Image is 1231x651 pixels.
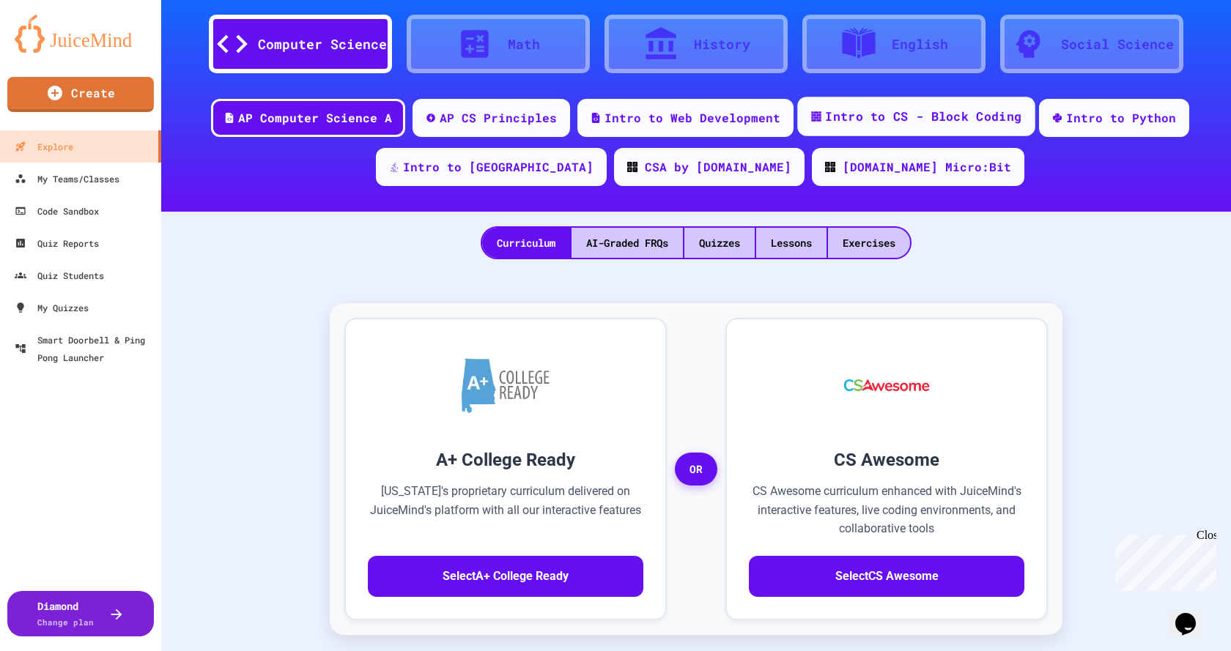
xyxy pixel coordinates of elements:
[462,358,550,413] img: A+ College Ready
[572,228,683,258] div: AI-Graded FRQs
[482,228,570,258] div: Curriculum
[749,556,1024,597] button: SelectCS Awesome
[238,109,392,127] div: AP Computer Science A
[825,108,1021,126] div: Intro to CS - Block Coding
[829,341,944,429] img: CS Awesome
[37,598,94,629] div: Diamond
[828,228,910,258] div: Exercises
[7,591,154,636] button: DiamondChange plan
[1061,34,1174,54] div: Social Science
[684,228,755,258] div: Quizzes
[675,453,717,486] span: OR
[368,447,643,473] h3: A+ College Ready
[694,34,750,54] div: History
[749,447,1024,473] h3: CS Awesome
[15,170,119,187] div: My Teams/Classes
[15,299,89,316] div: My Quizzes
[15,267,104,284] div: Quiz Students
[749,482,1024,538] p: CS Awesome curriculum enhanced with JuiceMind's interactive features, live coding environments, a...
[1169,592,1216,636] iframe: chat widget
[15,202,99,220] div: Code Sandbox
[15,138,73,155] div: Explore
[508,34,540,54] div: Math
[1066,109,1176,127] div: Intro to Python
[7,77,154,112] a: Create
[368,556,643,597] button: SelectA+ College Ready
[258,34,387,54] div: Computer Science
[843,158,1011,176] div: [DOMAIN_NAME] Micro:Bit
[440,109,557,127] div: AP CS Principles
[403,158,594,176] div: Intro to [GEOGRAPHIC_DATA]
[1109,529,1216,591] iframe: chat widget
[368,482,643,538] p: [US_STATE]'s proprietary curriculum delivered on JuiceMind's platform with all our interactive fe...
[6,6,101,93] div: Chat with us now!Close
[756,228,827,258] div: Lessons
[825,162,835,172] img: CODE_logo_RGB.png
[645,158,791,176] div: CSA by [DOMAIN_NAME]
[37,617,94,628] span: Change plan
[892,34,948,54] div: English
[15,15,147,53] img: logo-orange.svg
[15,331,155,366] div: Smart Doorbell & Ping Pong Launcher
[627,162,637,172] img: CODE_logo_RGB.png
[15,234,99,252] div: Quiz Reports
[605,109,780,127] div: Intro to Web Development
